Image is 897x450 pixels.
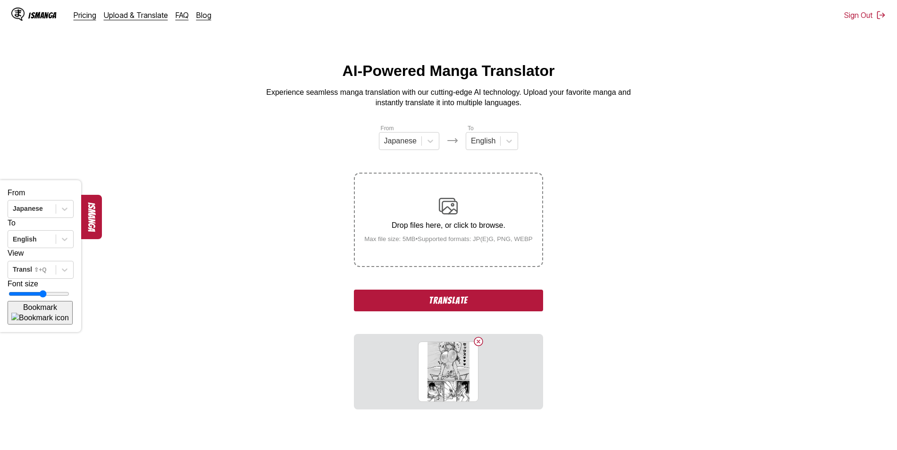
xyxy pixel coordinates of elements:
[81,195,102,239] button: ismanga
[381,125,394,132] label: From
[23,303,57,311] span: Bookmark
[357,221,540,230] p: Drop files here, or click to browse.
[176,10,189,20] a: FAQ
[8,249,24,257] label: View
[473,336,484,347] button: Delete image
[260,87,637,108] p: Experience seamless manga translation with our cutting-edge AI technology. Upload your favorite m...
[8,189,25,197] label: From
[28,11,57,20] div: IsManga
[354,290,543,311] button: Translate
[11,313,69,323] img: Bookmark icon
[876,10,886,20] img: Sign out
[468,125,474,132] label: To
[8,280,38,288] span: Font size
[343,62,555,80] h1: AI-Powered Manga Translator
[11,8,25,21] img: IsManga Logo
[11,8,74,23] a: IsManga LogoIsManga
[104,10,168,20] a: Upload & Translate
[357,235,540,242] small: Max file size: 5MB • Supported formats: JP(E)G, PNG, WEBP
[844,10,886,20] button: Sign Out
[196,10,211,20] a: Blog
[74,10,96,20] a: Pricing
[447,135,458,146] img: Languages icon
[8,219,16,227] label: To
